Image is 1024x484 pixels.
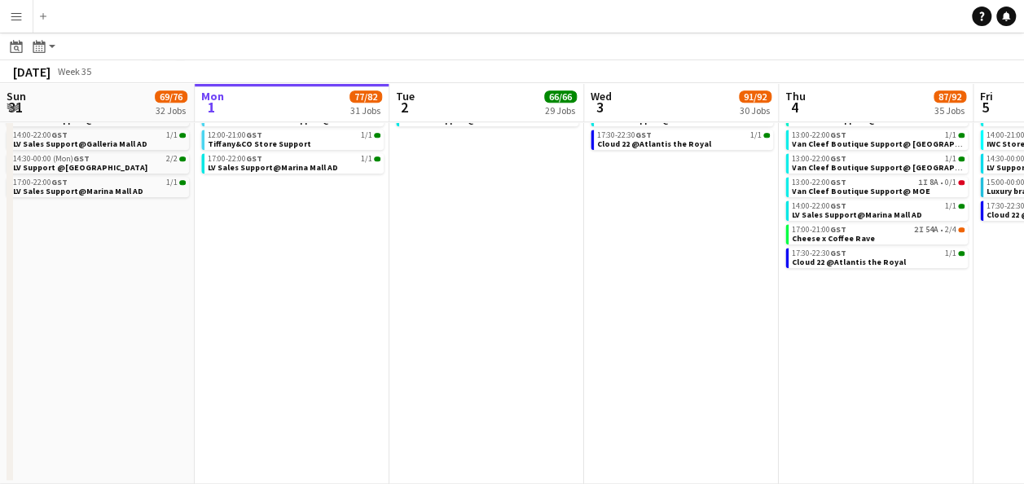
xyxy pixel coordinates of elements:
[792,130,965,148] a: 13:00-22:00GST1/1Van Cleef Boutique Support@ [GEOGRAPHIC_DATA]
[13,64,51,80] div: [DATE]
[166,155,178,163] span: 2/2
[750,131,762,139] span: 1/1
[51,177,68,187] span: GST
[13,131,68,139] span: 14:00-22:00
[179,133,186,138] span: 1/1
[945,249,956,257] span: 1/1
[208,139,311,149] span: Tiffany&CO Store Support
[591,89,612,103] span: Wed
[930,178,938,187] span: 8A
[918,178,928,187] span: 1I
[201,89,224,103] span: Mon
[73,153,90,164] span: GST
[7,153,189,177] div: 14:30-00:00 (Mon)GST2/2LV Support @[GEOGRAPHIC_DATA]
[179,180,186,185] span: 1/1
[792,224,965,243] a: 17:00-21:00GST2I54A•2/4Cheese x Coffee Rave
[7,89,26,103] span: Sun
[13,155,90,163] span: 14:30-00:00 (Mon)
[945,131,956,139] span: 1/1
[830,200,846,211] span: GST
[393,98,415,117] span: 2
[201,153,384,177] div: 17:00-22:00GST1/1LV Sales Support@Marina Mall AD
[166,131,178,139] span: 1/1
[792,257,906,267] span: Cloud 22 @Atlantis the Royal
[785,153,968,177] div: 13:00-22:00GST1/1Van Cleef Boutique Support@ [GEOGRAPHIC_DATA]
[945,226,956,234] span: 2/4
[792,226,965,234] div: •
[7,177,189,200] div: 17:00-22:00GST1/1LV Sales Support@Marina Mall AD
[830,248,846,258] span: GST
[830,153,846,164] span: GST
[545,104,576,117] div: 29 Jobs
[792,177,965,196] a: 13:00-22:00GST1I8A•0/1Van Cleef Boutique Support@ MOE
[830,177,846,187] span: GST
[925,226,938,234] span: 54A
[785,248,968,271] div: 17:30-22:30GST1/1Cloud 22 @Atlantis the Royal
[208,131,262,139] span: 12:00-21:00
[792,186,930,196] span: Van Cleef Boutique Support@ MOE
[246,153,262,164] span: GST
[958,156,965,161] span: 1/1
[740,104,771,117] div: 30 Jobs
[597,130,770,148] a: 17:30-22:30GST1/1Cloud 22 @Atlantis the Royal
[792,226,846,234] span: 17:00-21:00
[792,155,846,163] span: 13:00-22:00
[13,177,186,196] a: 17:00-22:00GST1/1LV Sales Support@Marina Mall AD
[374,133,380,138] span: 1/1
[374,156,380,161] span: 1/1
[792,178,846,187] span: 13:00-22:00
[763,133,770,138] span: 1/1
[934,90,966,103] span: 87/92
[51,130,68,140] span: GST
[739,90,771,103] span: 91/92
[588,98,612,117] span: 3
[597,131,652,139] span: 17:30-22:30
[958,133,965,138] span: 1/1
[783,98,806,117] span: 4
[349,90,382,103] span: 77/82
[785,177,968,200] div: 13:00-22:00GST1I8A•0/1Van Cleef Boutique Support@ MOE
[199,98,224,117] span: 1
[792,202,846,210] span: 14:00-22:00
[13,178,68,187] span: 17:00-22:00
[958,251,965,256] span: 1/1
[958,180,965,185] span: 0/1
[792,131,846,139] span: 13:00-22:00
[361,131,372,139] span: 1/1
[166,178,178,187] span: 1/1
[945,155,956,163] span: 1/1
[396,89,415,103] span: Tue
[350,104,381,117] div: 31 Jobs
[361,155,372,163] span: 1/1
[830,130,846,140] span: GST
[597,139,711,149] span: Cloud 22 @Atlantis the Royal
[792,153,965,172] a: 13:00-22:00GST1/1Van Cleef Boutique Support@ [GEOGRAPHIC_DATA]
[208,162,338,173] span: LV Sales Support@Marina Mall AD
[830,224,846,235] span: GST
[635,130,652,140] span: GST
[591,130,773,153] div: 17:30-22:30GST1/1Cloud 22 @Atlantis the Royal
[914,226,924,234] span: 2I
[945,202,956,210] span: 1/1
[155,90,187,103] span: 69/76
[792,209,922,220] span: LV Sales Support@Marina Mall AD
[13,162,147,173] span: LV Support @Dubai Mall
[792,249,846,257] span: 17:30-22:30
[201,130,384,153] div: 12:00-21:00GST1/1Tiffany&CO Store Support
[792,178,965,187] div: •
[792,139,995,149] span: Van Cleef Boutique Support@ Fashion Avenue
[13,186,143,196] span: LV Sales Support@Marina Mall AD
[792,162,995,173] span: Van Cleef Boutique Support@ Grand Atrium
[13,153,186,172] a: 14:30-00:00 (Mon)GST2/2LV Support @[GEOGRAPHIC_DATA]
[785,200,968,224] div: 14:00-22:00GST1/1LV Sales Support@Marina Mall AD
[246,130,262,140] span: GST
[208,155,262,163] span: 17:00-22:00
[792,248,965,266] a: 17:30-22:30GST1/1Cloud 22 @Atlantis the Royal
[785,89,806,103] span: Thu
[958,227,965,232] span: 2/4
[544,90,577,103] span: 66/66
[785,130,968,153] div: 13:00-22:00GST1/1Van Cleef Boutique Support@ [GEOGRAPHIC_DATA]
[13,130,186,148] a: 14:00-22:00GST1/1LV Sales Support@Galleria Mall AD
[978,98,993,117] span: 5
[958,204,965,209] span: 1/1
